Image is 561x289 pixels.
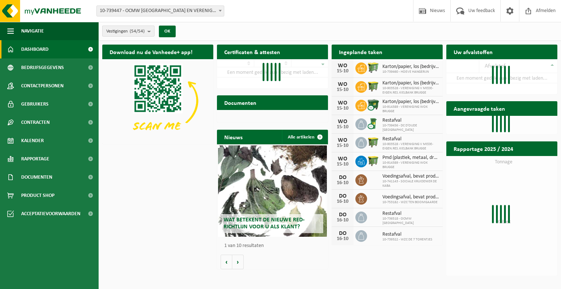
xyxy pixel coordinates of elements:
div: DO [335,231,350,236]
h2: Rapportage 2025 / 2024 [446,141,520,156]
img: WB-0240-CU [367,117,379,130]
div: 16-10 [335,199,350,204]
div: 16-10 [335,236,350,242]
h2: Uw afvalstoffen [446,45,500,59]
count: (54/54) [130,29,145,34]
span: Kalender [21,132,44,150]
div: WO [335,81,350,87]
span: Vestigingen [106,26,145,37]
span: Gebruikers [21,95,49,113]
img: WB-1100-HPE-GN-50 [367,136,379,148]
img: WB-0660-HPE-GN-50 [367,61,379,74]
h2: Download nu de Vanheede+ app! [102,45,200,59]
span: Documenten [21,168,52,186]
div: 15-10 [335,143,350,148]
span: 10-741143 - SOCIALE KRUIDENIER DE KABA [382,179,439,188]
span: 10-736518 - OCMW [GEOGRAPHIC_DATA] [382,217,439,225]
span: Karton/papier, los (bedrijven) [382,80,439,86]
span: 10-914389 - VERENIGING WOK BRUGGE [382,161,439,170]
div: WO [335,137,350,143]
button: Volgende [232,255,244,269]
span: 10-903528 - VERENIGING V MEDE-EIGEN.RES.KIELBANK BRUGGE [382,142,439,151]
span: Contactpersonen [21,77,64,95]
div: 16-10 [335,180,350,186]
span: Restafval [382,211,439,217]
h2: Certificaten & attesten [217,45,287,59]
span: Karton/papier, los (bedrijven) [382,64,439,70]
div: 15-10 [335,87,350,92]
div: WO [335,119,350,125]
div: 15-10 [335,106,350,111]
span: 10-914389 - VERENIGING WOK BRUGGE [382,105,439,114]
span: Restafval [382,232,432,237]
a: Wat betekent de nieuwe RED-richtlijn voor u als klant? [218,145,327,237]
div: DO [335,175,350,180]
span: Navigatie [21,22,44,40]
span: 10-739460 - HOEVE HANGERIJN [382,70,439,74]
div: 15-10 [335,69,350,74]
div: 16-10 [335,218,350,223]
div: DO [335,212,350,218]
span: Voedingsafval, bevat producten van dierlijke oorsprong, onverpakt, categorie 3 [382,174,439,179]
h2: Ingeplande taken [332,45,390,59]
img: WB-1100-CU [367,99,379,111]
button: Vestigingen(54/54) [102,26,154,37]
p: 1 van 10 resultaten [224,243,324,248]
h2: Aangevraagde taken [446,101,512,115]
span: 10-753182 - WZC TEN BOOMGAARDE [382,200,439,205]
span: 10-739322 - WZC DE 7 TORENTJES [382,237,432,242]
div: DO [335,193,350,199]
button: Vorige [221,255,232,269]
a: Bekijk rapportage [503,156,557,170]
div: 15-10 [335,162,350,167]
img: WB-1100-HPE-GN-50 [367,80,379,92]
h2: Nieuws [217,130,250,144]
span: Contracten [21,113,50,132]
div: WO [335,100,350,106]
button: OK [159,26,176,37]
iframe: chat widget [4,273,122,289]
span: Karton/papier, los (bedrijven) [382,99,439,105]
div: 15-10 [335,125,350,130]
span: Voedingsafval, bevat producten van dierlijke oorsprong, onverpakt, categorie 3 [382,194,439,200]
span: Acceptatievoorwaarden [21,205,80,223]
span: Rapportage [21,150,49,168]
h2: Documenten [217,95,264,110]
span: 10-903528 - VERENIGING V MEDE-EIGEN.RES.KIELBANK BRUGGE [382,86,439,95]
div: WO [335,156,350,162]
span: Wat betekent de nieuwe RED-richtlijn voor u als klant? [224,217,305,230]
img: WB-1100-HPE-GN-50 [367,155,379,167]
span: Restafval [382,136,439,142]
span: Dashboard [21,40,49,58]
span: 10-739447 - OCMW BRUGGE EN VERENIGINGEN - BRUGGE [97,6,224,16]
span: Restafval [382,118,439,123]
span: Product Shop [21,186,54,205]
div: WO [335,63,350,69]
span: Pmd (plastiek, metaal, drankkartons) (bedrijven) [382,155,439,161]
a: Alle artikelen [282,130,327,144]
img: Download de VHEPlus App [102,59,213,142]
span: Bedrijfsgegevens [21,58,64,77]
span: 10-739447 - OCMW BRUGGE EN VERENIGINGEN - BRUGGE [96,5,224,16]
span: 10-739456 - DC D'OUDE [GEOGRAPHIC_DATA] [382,123,439,132]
